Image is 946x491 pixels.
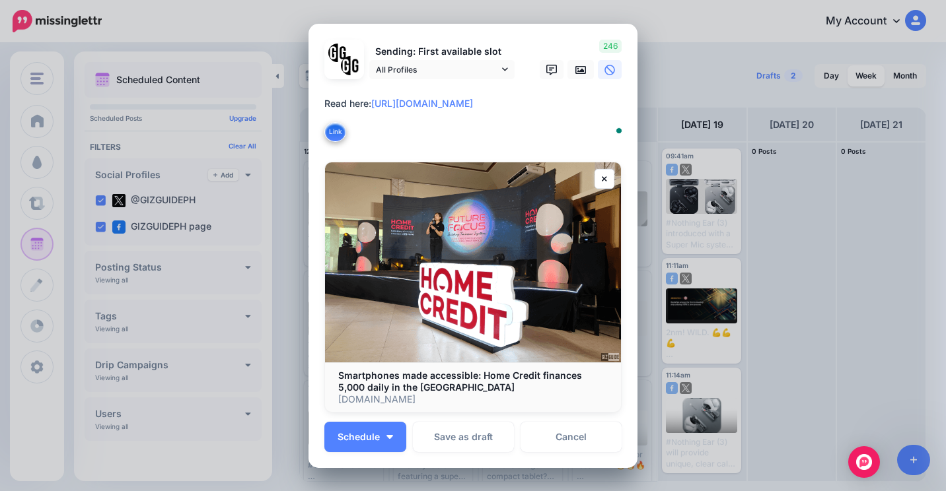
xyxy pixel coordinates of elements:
[324,96,628,112] div: Read here:
[369,44,515,59] p: Sending: First available slot
[341,56,360,75] img: JT5sWCfR-79925.png
[325,162,621,362] img: Smartphones made accessible: Home Credit finances 5,000 daily in the Philippines
[324,122,346,142] button: Link
[376,63,499,77] span: All Profiles
[413,422,514,452] button: Save as draft
[848,446,880,478] div: Open Intercom Messenger
[599,40,622,53] span: 246
[338,370,582,393] b: Smartphones made accessible: Home Credit finances 5,000 daily in the [GEOGRAPHIC_DATA]
[324,422,406,452] button: Schedule
[521,422,622,452] a: Cancel
[386,435,393,439] img: arrow-down-white.png
[324,96,628,143] textarea: To enrich screen reader interactions, please activate Accessibility in Grammarly extension settings
[369,60,515,79] a: All Profiles
[338,432,380,442] span: Schedule
[338,393,608,405] p: [DOMAIN_NAME]
[328,44,347,63] img: 353459792_649996473822713_4483302954317148903_n-bsa138318.png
